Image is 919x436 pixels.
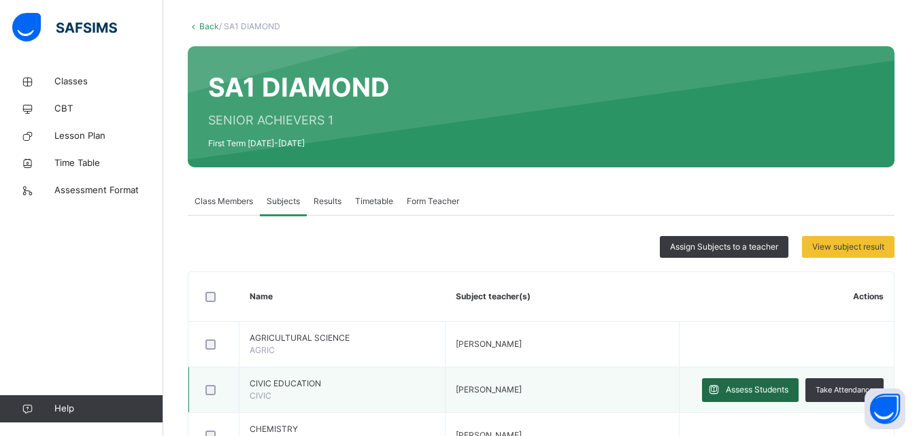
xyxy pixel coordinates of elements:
span: View subject result [812,241,884,253]
span: CIVIC EDUCATION [250,378,435,390]
th: Name [239,272,446,322]
span: [PERSON_NAME] [456,384,522,395]
span: Assign Subjects to a teacher [670,241,778,253]
span: Take Attendance [816,384,873,396]
span: AGRICULTURAL SCIENCE [250,332,435,344]
span: Timetable [355,195,393,207]
span: / SA1 DIAMOND [219,21,280,31]
span: Lesson Plan [54,129,163,143]
span: Time Table [54,156,163,170]
span: Form Teacher [407,195,459,207]
span: Assess Students [726,384,788,396]
span: CIVIC [250,390,271,401]
a: Back [199,21,219,31]
span: Results [314,195,341,207]
span: Help [54,402,163,416]
span: Subjects [267,195,300,207]
span: Assessment Format [54,184,163,197]
th: Subject teacher(s) [446,272,680,322]
span: Class Members [195,195,253,207]
img: safsims [12,13,117,41]
th: Actions [679,272,894,322]
button: Open asap [865,388,905,429]
span: AGRIC [250,345,275,355]
span: CHEMISTRY [250,423,435,435]
span: Classes [54,75,163,88]
span: CBT [54,102,163,116]
span: [PERSON_NAME] [456,339,522,349]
